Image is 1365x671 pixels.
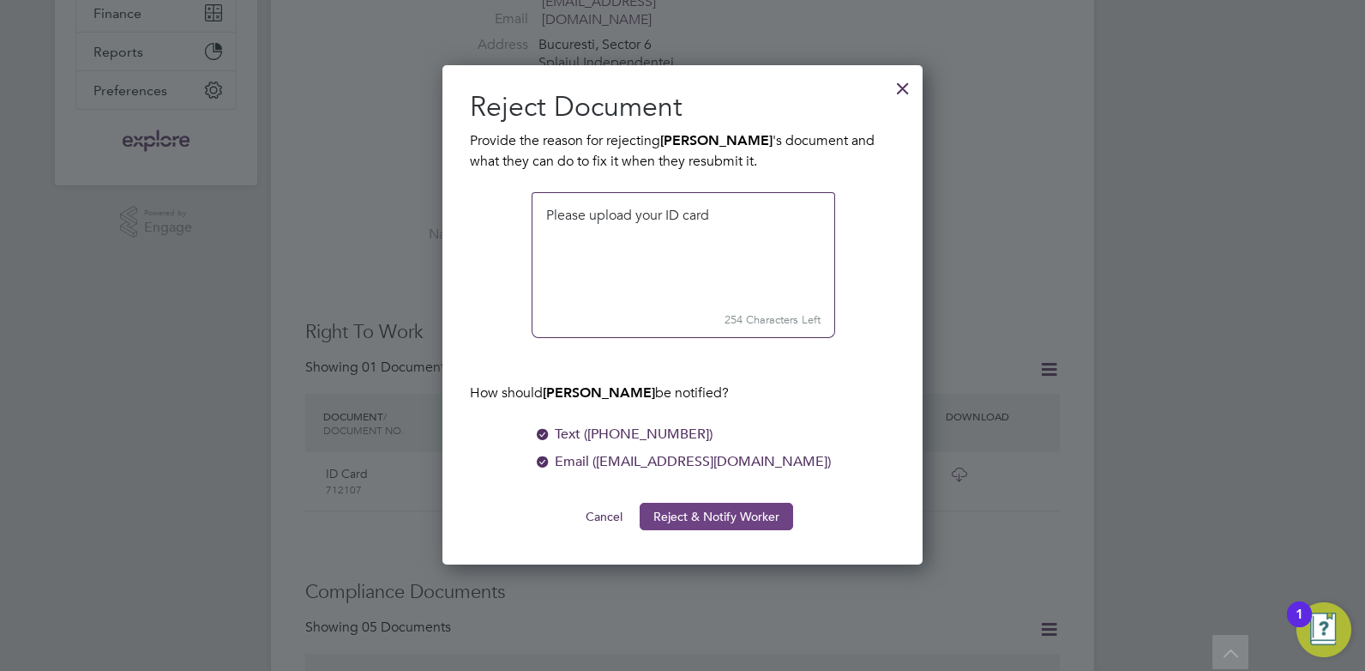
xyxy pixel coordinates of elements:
[660,132,773,148] b: [PERSON_NAME]
[572,503,636,530] button: Cancel
[555,451,831,472] div: Email ([EMAIL_ADDRESS][DOMAIN_NAME])
[555,424,713,444] div: Text ([PHONE_NUMBER])
[640,503,793,530] button: Reject & Notify Worker
[532,303,835,338] small: 254 Characters Left
[1296,602,1351,657] button: Open Resource Center, 1 new notification
[470,130,895,172] p: Provide the reason for rejecting 's document and what they can do to fix it when they resubmit it.
[470,89,895,125] h2: Reject Document
[470,383,895,403] p: How should be notified?
[543,384,655,401] b: [PERSON_NAME]
[1296,614,1303,637] div: 1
